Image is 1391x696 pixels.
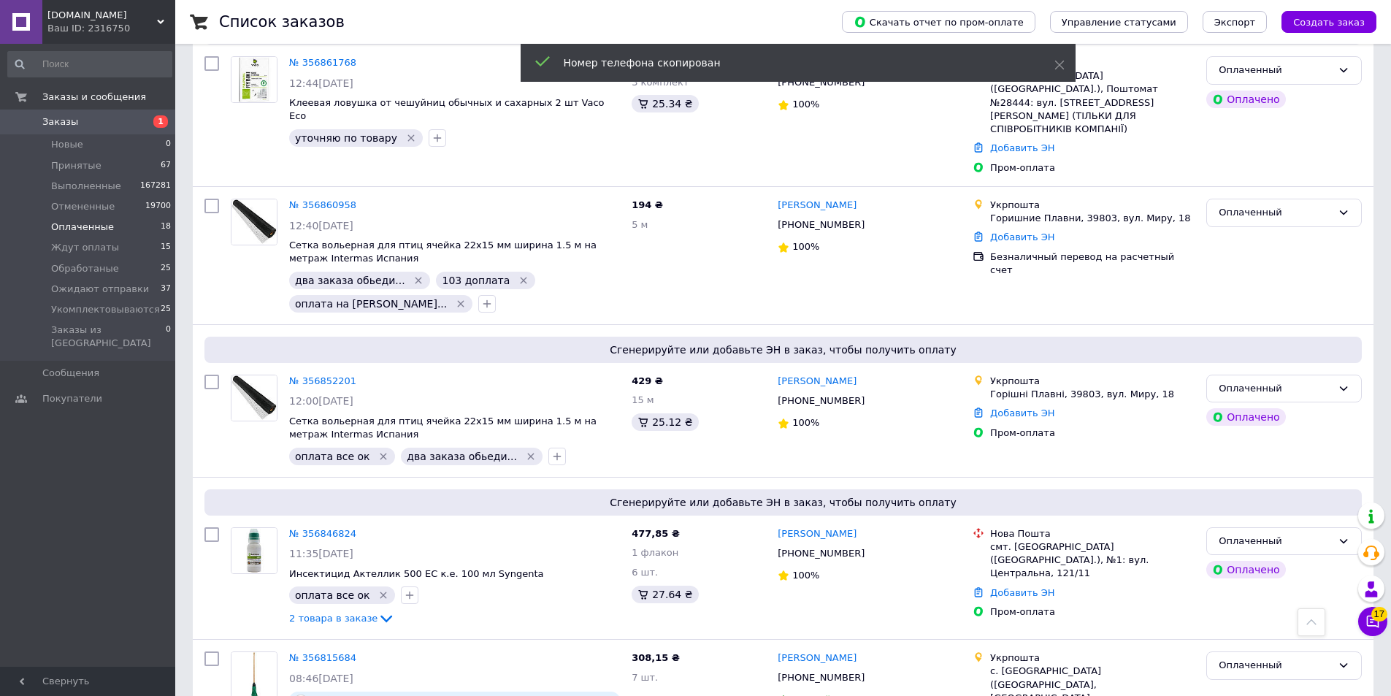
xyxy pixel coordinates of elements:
span: 100% [792,241,819,252]
span: Ждут оплаты [51,241,119,254]
span: 194 ₴ [632,199,663,210]
a: Сетка вольерная для птиц ячейка 22х15 мм ширина 1.5 м на метраж Intermas Испания [289,416,597,440]
span: Выполненные [51,180,121,193]
img: Фото товару [231,57,277,102]
span: 308,15 ₴ [632,652,680,663]
span: 25 [161,262,171,275]
a: № 356852201 [289,375,356,386]
a: Добавить ЭН [990,142,1054,153]
span: [PHONE_NUMBER] [778,77,865,88]
a: Добавить ЭН [990,232,1054,242]
a: Клеевая ловушка от чешуйниц обычных и сахарных 2 шт Vaco Eco [289,97,605,122]
div: Горишние Плавни, 39803, вул. Миру, 18 [990,212,1195,225]
button: Экспорт [1203,11,1267,33]
a: № 356846824 [289,528,356,539]
span: 67 [161,159,171,172]
span: 08:46[DATE] [289,673,353,684]
svg: Удалить метку [518,275,529,286]
button: Создать заказ [1281,11,1376,33]
a: [PERSON_NAME] [778,199,857,213]
span: 37 [161,283,171,296]
span: Создать заказ [1293,17,1365,28]
div: Пром-оплата [990,161,1195,175]
div: Нова Пошта [990,56,1195,69]
span: оплата все ок [295,451,369,462]
button: Чат с покупателем17 [1358,607,1387,636]
span: Сообщения [42,367,99,380]
button: Управление статусами [1050,11,1188,33]
svg: Удалить метку [378,589,389,601]
span: Заказы и сообщения [42,91,146,104]
span: Ожидают отправки [51,283,149,296]
span: оплата все ок [295,589,369,601]
span: Отмененные [51,200,115,213]
span: Принятые [51,159,101,172]
a: Фото товару [231,56,277,103]
span: 3 комплект [632,77,689,88]
span: 17 [1371,607,1387,622]
span: 19700 [145,200,171,213]
div: м. [GEOGRAPHIC_DATA] ([GEOGRAPHIC_DATA].), Поштомат №28444: вул. [STREET_ADDRESS][PERSON_NAME] (Т... [990,69,1195,136]
a: Инсектицид Актеллик 500 EC к.е. 100 мл Syngenta [289,568,544,579]
span: уточняю по товару [295,132,397,144]
img: Фото товару [231,375,277,421]
a: № 356860958 [289,199,356,210]
svg: Удалить метку [413,275,424,286]
span: 15 [161,241,171,254]
span: Сгенерируйте или добавьте ЭН в заказ, чтобы получить оплату [210,343,1356,357]
span: [PHONE_NUMBER] [778,219,865,230]
a: № 356815684 [289,652,356,663]
span: 12:00[DATE] [289,395,353,407]
span: 167281 [140,180,171,193]
div: Оплачено [1206,561,1285,578]
span: Новые [51,138,83,151]
a: Фото товару [231,527,277,574]
div: 25.34 ₴ [632,95,698,112]
div: Горішні Плавні, 39803, вул. Миру, 18 [990,388,1195,401]
span: 429 ₴ [632,375,663,386]
span: 100% [792,417,819,428]
span: 0 [166,324,171,350]
span: Заказы [42,115,78,129]
div: Оплачено [1206,408,1285,426]
div: 27.64 ₴ [632,586,698,603]
a: [PERSON_NAME] [778,651,857,665]
span: 12:44[DATE] [289,77,353,89]
span: [PHONE_NUMBER] [778,395,865,406]
div: 25.12 ₴ [632,413,698,431]
span: Покупатели [42,392,102,405]
div: смт. [GEOGRAPHIC_DATA] ([GEOGRAPHIC_DATA].), №1: вул. Центральна, 121/11 [990,540,1195,581]
div: Ваш ID: 2316750 [47,22,175,35]
span: Сгенерируйте или добавьте ЭН в заказ, чтобы получить оплату [210,495,1356,510]
div: Оплаченный [1219,534,1332,549]
div: Оплаченный [1219,205,1332,221]
div: Укрпошта [990,375,1195,388]
span: 477,85 ₴ [632,528,680,539]
span: 0 [166,138,171,151]
span: [PHONE_NUMBER] [778,672,865,683]
a: Создать заказ [1267,16,1376,27]
div: Пром-оплата [990,427,1195,440]
span: 1 [153,115,168,128]
span: 11:35[DATE] [289,548,353,559]
span: 2 товара в заказе [289,613,378,624]
a: [PERSON_NAME] [778,527,857,541]
span: 100% [792,99,819,110]
span: 5 м [632,219,648,230]
span: 100% [792,570,819,581]
div: Безналичный перевод на расчетный счет [990,251,1195,277]
div: Оплаченный [1219,658,1332,673]
span: 103 доплата [442,275,510,286]
span: два заказа обьеди... [295,275,405,286]
a: 2 товара в заказе [289,613,395,624]
span: Agroretail.com.ua [47,9,157,22]
span: Скачать отчет по пром-оплате [854,15,1024,28]
span: 25 [161,303,171,316]
svg: Удалить метку [455,298,467,310]
span: 15 м [632,394,654,405]
span: 18 [161,221,171,234]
